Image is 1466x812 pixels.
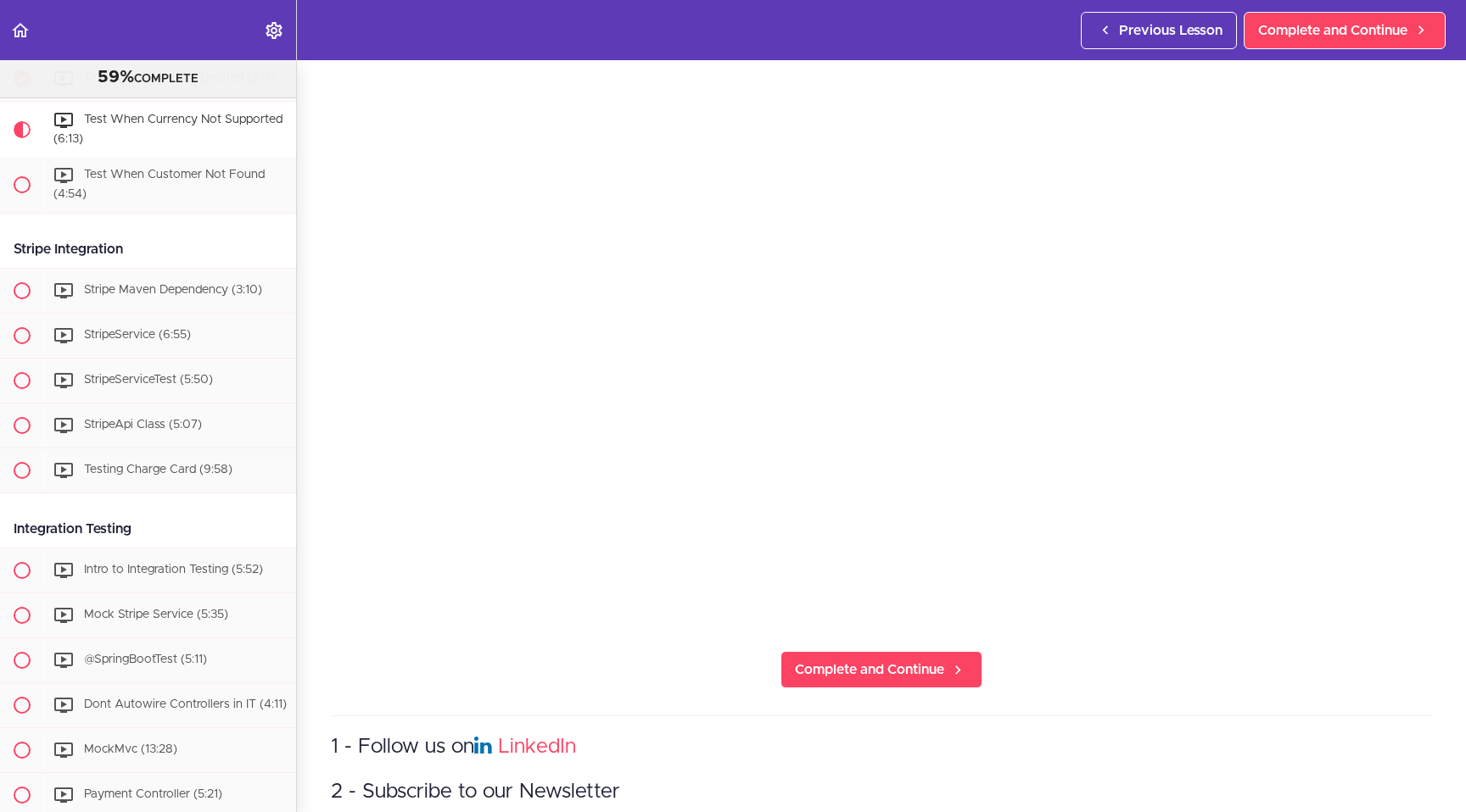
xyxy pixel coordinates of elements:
[84,374,213,386] span: StripeServiceTest (5:50)
[781,651,982,688] a: Complete and Continue
[84,653,207,665] span: @SpringBootTest (5:11)
[98,69,134,86] span: 59%
[331,733,1432,761] h3: 1 - Follow us on
[84,788,222,800] span: Payment Controller (5:21)
[1244,12,1446,49] a: Complete and Continue
[1119,20,1223,41] span: Previous Lesson
[331,778,1432,806] h3: 2 - Subscribe to our Newsletter
[84,329,191,341] span: StripeService (6:55)
[331,5,1432,624] iframe: Video Player
[84,698,287,710] span: Dont Autowire Controllers in IT (4:11)
[84,609,228,620] span: Mock Stripe Service (5:35)
[21,67,275,89] div: COMPLETE
[84,464,232,476] span: Testing Charge Card (9:58)
[1081,12,1237,49] a: Previous Lesson
[795,659,944,680] span: Complete and Continue
[264,20,284,41] svg: Settings Menu
[498,737,576,757] a: LinkedIn
[84,564,263,576] span: Intro to Integration Testing (5:52)
[84,284,262,296] span: Stripe Maven Dependency (3:10)
[53,114,283,145] span: Test When Currency Not Supported (6:13)
[84,419,202,431] span: StripeApi Class (5:07)
[53,170,265,201] span: Test When Customer Not Found (4:54)
[10,20,31,41] svg: Back to course curriculum
[1258,20,1407,41] span: Complete and Continue
[84,743,177,755] span: MockMvc (13:28)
